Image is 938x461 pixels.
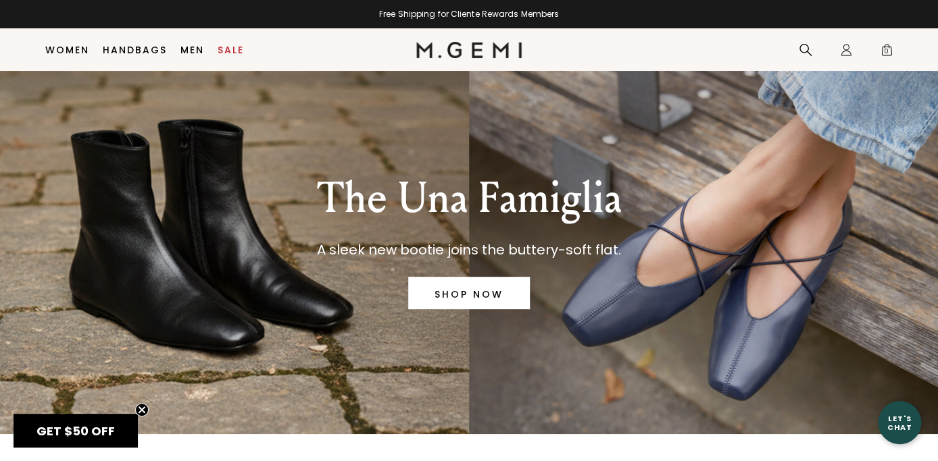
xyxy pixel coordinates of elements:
a: Women [45,45,89,55]
div: GET $50 OFFClose teaser [14,414,138,448]
div: Let's Chat [878,414,921,431]
a: Sale [218,45,244,55]
p: The Una Famiglia [317,174,622,223]
span: 0 [880,46,893,59]
span: GET $50 OFF [36,423,115,439]
img: M.Gemi [416,42,522,58]
a: Men [180,45,204,55]
button: Close teaser [135,403,149,416]
a: SHOP NOW [408,277,530,309]
p: A sleek new bootie joins the buttery-soft flat. [317,239,622,261]
a: Handbags [103,45,167,55]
